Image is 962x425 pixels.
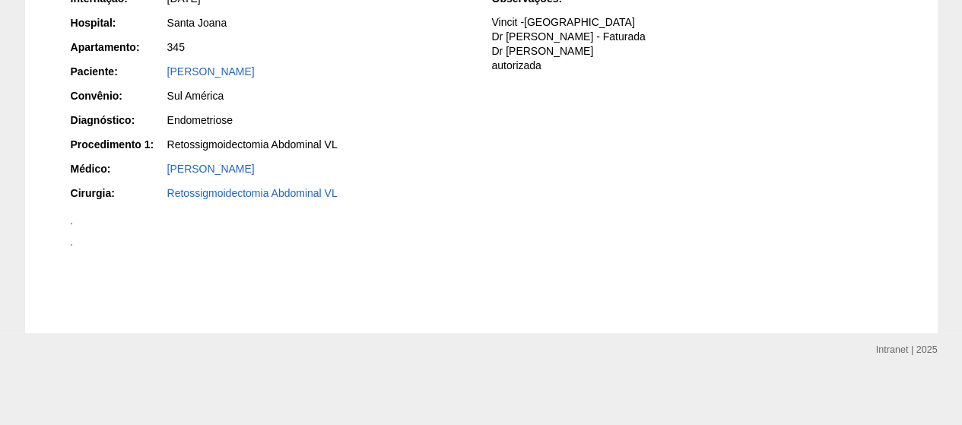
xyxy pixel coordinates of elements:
[167,163,255,175] a: [PERSON_NAME]
[876,342,938,357] div: Intranet | 2025
[71,113,166,128] div: Diagnóstico:
[71,64,166,79] div: Paciente:
[71,15,166,30] div: Hospital:
[167,65,255,78] a: [PERSON_NAME]
[167,113,471,128] div: Endometriose
[167,88,471,103] div: Sul América
[71,137,166,152] div: Procedimento 1:
[167,187,338,199] a: Retossigmoidectomia Abdominal VL
[167,15,471,30] div: Santa Joana
[491,15,891,73] p: Vincit -[GEOGRAPHIC_DATA] Dr [PERSON_NAME] - Faturada Dr [PERSON_NAME] autorizada
[71,186,166,201] div: Cirurgia:
[167,40,471,55] div: 345
[167,137,471,152] div: Retossigmoidectomia Abdominal VL
[71,40,166,55] div: Apartamento:
[71,88,166,103] div: Convênio:
[71,161,166,176] div: Médico:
